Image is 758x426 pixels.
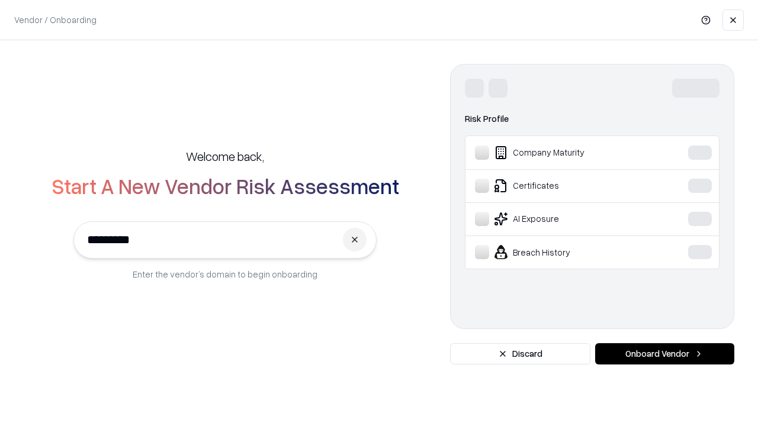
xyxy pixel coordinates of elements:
div: Breach History [475,245,652,259]
div: Certificates [475,179,652,193]
div: Company Maturity [475,146,652,160]
div: AI Exposure [475,212,652,226]
h5: Welcome back, [186,148,264,164]
h2: Start A New Vendor Risk Assessment [52,174,399,198]
div: Risk Profile [465,112,720,126]
button: Onboard Vendor [595,343,734,364]
button: Discard [450,343,590,364]
p: Vendor / Onboarding [14,14,97,26]
p: Enter the vendor’s domain to begin onboarding [133,268,317,280]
